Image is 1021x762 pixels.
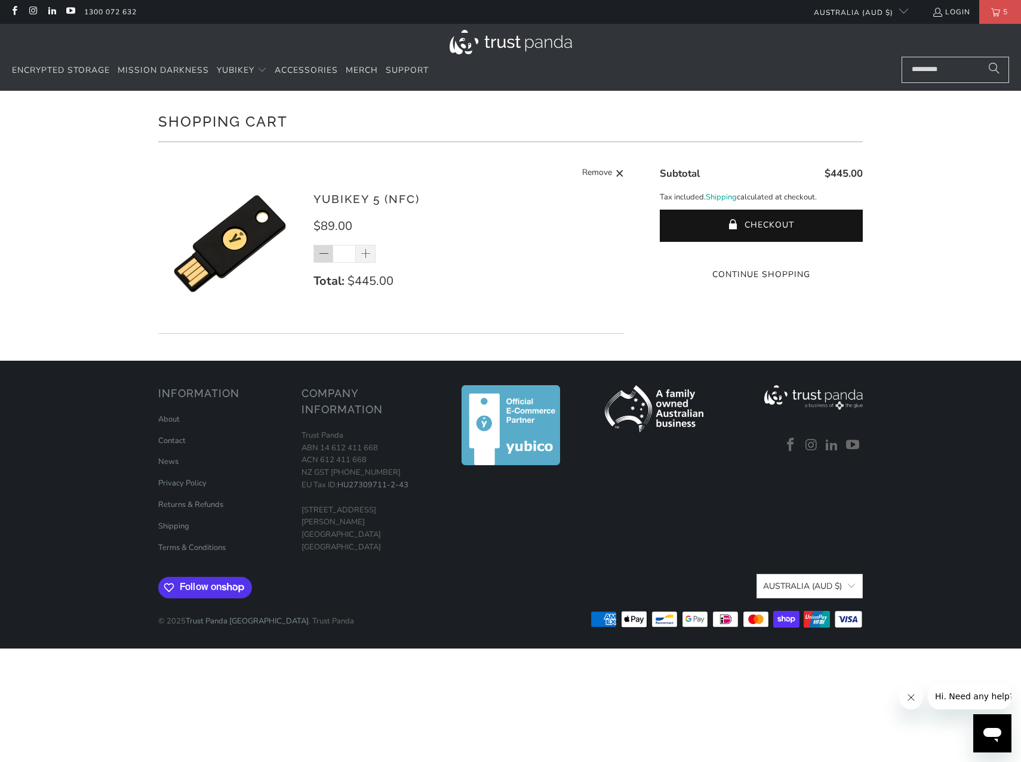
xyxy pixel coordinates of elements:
[346,64,378,76] span: Merch
[386,64,429,76] span: Support
[84,5,137,19] a: 1300 072 632
[7,8,86,18] span: Hi. Need any help?
[386,57,429,85] a: Support
[27,7,38,17] a: Trust Panda Australia on Instagram
[118,64,209,76] span: Mission Darkness
[158,542,226,553] a: Terms & Conditions
[928,683,1011,709] iframe: Message from company
[12,57,110,85] a: Encrypted Storage
[337,480,408,490] a: HU27309711-2-43
[12,64,110,76] span: Encrypted Storage
[302,429,433,554] p: Trust Panda ABN 14 612 411 668 ACN 612 411 668 NZ GST [PHONE_NUMBER] EU Tax ID: [STREET_ADDRESS][...
[823,438,841,453] a: Trust Panda Australia on LinkedIn
[756,574,863,598] button: Australia (AUD $)
[346,57,378,85] a: Merch
[275,64,338,76] span: Accessories
[973,714,1011,752] iframe: Button to launch messaging window
[825,167,863,180] span: $445.00
[158,172,302,315] img: YubiKey 5 (NFC)
[660,191,863,204] p: Tax included. calculated at checkout.
[660,268,863,281] a: Continue Shopping
[158,499,223,510] a: Returns & Refunds
[65,7,75,17] a: Trust Panda Australia on YouTube
[12,57,429,85] nav: Translation missing: en.navigation.header.main_nav
[313,218,352,234] span: $89.00
[47,7,57,17] a: Trust Panda Australia on LinkedIn
[979,57,1009,83] button: Search
[347,273,393,289] span: $445.00
[118,57,209,85] a: Mission Darkness
[706,191,737,204] a: Shipping
[275,57,338,85] a: Accessories
[582,166,624,181] a: Remove
[158,456,179,467] a: News
[450,30,572,54] img: Trust Panda Australia
[158,478,207,488] a: Privacy Policy
[217,64,254,76] span: YubiKey
[313,192,420,205] a: YubiKey 5 (NFC)
[158,414,180,425] a: About
[313,273,345,289] strong: Total:
[158,435,186,446] a: Contact
[582,166,612,181] span: Remove
[158,603,354,628] p: © 2025 . Trust Panda
[782,438,799,453] a: Trust Panda Australia on Facebook
[932,5,970,19] a: Login
[217,57,267,85] summary: YubiKey
[902,57,1009,83] input: Search...
[660,167,700,180] span: Subtotal
[660,210,863,242] button: Checkout
[802,438,820,453] a: Trust Panda Australia on Instagram
[186,616,309,626] a: Trust Panda [GEOGRAPHIC_DATA]
[899,686,923,709] iframe: Close message
[844,438,862,453] a: Trust Panda Australia on YouTube
[9,7,19,17] a: Trust Panda Australia on Facebook
[158,109,863,133] h1: Shopping Cart
[158,521,189,531] a: Shipping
